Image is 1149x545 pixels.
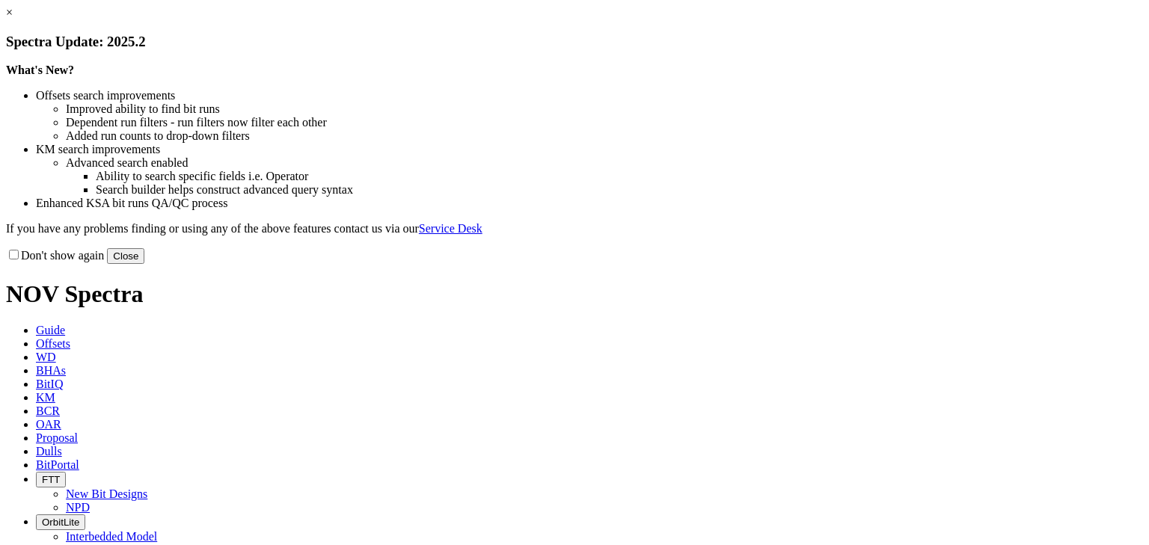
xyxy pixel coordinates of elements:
[6,64,74,76] strong: What's New?
[36,378,63,390] span: BitIQ
[6,34,1143,50] h3: Spectra Update: 2025.2
[42,517,79,528] span: OrbitLite
[36,89,1143,102] li: Offsets search improvements
[66,501,90,514] a: NPD
[66,530,157,543] a: Interbedded Model
[66,156,1143,170] li: Advanced search enabled
[36,445,62,458] span: Dulls
[36,364,66,377] span: BHAs
[66,116,1143,129] li: Dependent run filters - run filters now filter each other
[36,197,1143,210] li: Enhanced KSA bit runs QA/QC process
[66,129,1143,143] li: Added run counts to drop-down filters
[6,6,13,19] a: ×
[36,324,65,336] span: Guide
[42,474,60,485] span: FTT
[66,102,1143,116] li: Improved ability to find bit runs
[66,487,147,500] a: New Bit Designs
[96,183,1143,197] li: Search builder helps construct advanced query syntax
[96,170,1143,183] li: Ability to search specific fields i.e. Operator
[6,249,104,262] label: Don't show again
[36,458,79,471] span: BitPortal
[36,337,70,350] span: Offsets
[36,143,1143,156] li: KM search improvements
[6,280,1143,308] h1: NOV Spectra
[107,248,144,264] button: Close
[6,222,1143,235] p: If you have any problems finding or using any of the above features contact us via our
[36,351,56,363] span: WD
[36,418,61,431] span: OAR
[9,250,19,259] input: Don't show again
[36,431,78,444] span: Proposal
[36,404,60,417] span: BCR
[36,391,55,404] span: KM
[419,222,482,235] a: Service Desk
